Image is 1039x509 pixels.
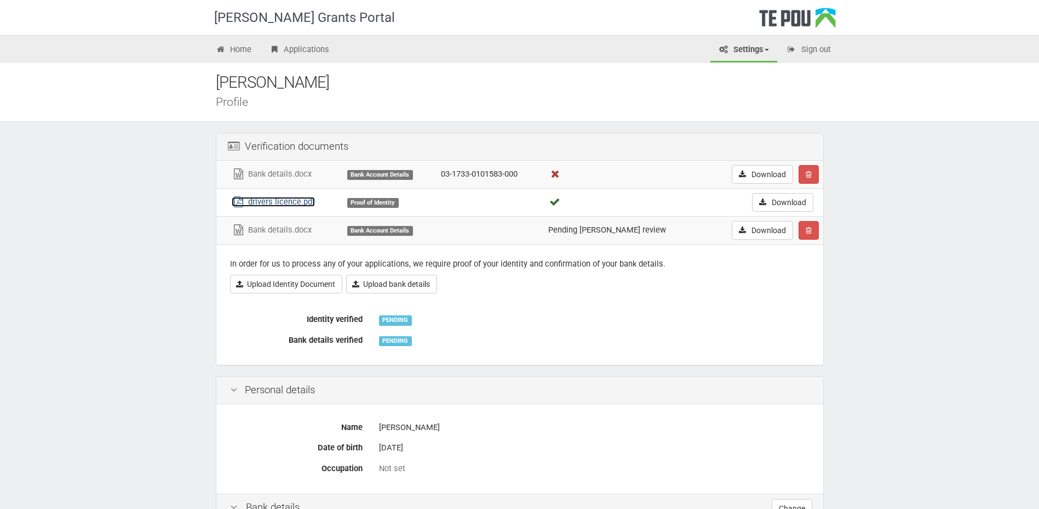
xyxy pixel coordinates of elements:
[216,377,823,404] div: Personal details
[347,226,413,236] div: Bank Account Details
[230,258,810,270] p: In order for us to process any of your applications, we require proof of your identity and confir...
[379,438,810,457] div: [DATE]
[232,169,312,179] a: Bank details.docx
[752,193,813,212] a: Download
[347,198,399,208] div: Proof of Identity
[232,225,312,235] a: Bank details.docx
[437,161,544,189] td: 03-1733-0101583-000
[732,165,793,184] a: Download
[216,133,823,161] div: Verification documents
[379,418,810,437] div: [PERSON_NAME]
[346,275,437,293] a: Upload bank details
[759,8,836,35] div: Te Pou Logo
[222,331,371,346] label: Bank details verified
[261,38,337,63] a: Applications
[544,216,703,244] td: Pending [PERSON_NAME] review
[230,275,342,293] a: Upload Identity Document
[222,418,371,433] label: Name
[379,463,810,474] div: Not set
[732,221,793,240] a: Download
[379,315,412,325] div: PENDING
[379,336,412,346] div: PENDING
[216,71,840,94] div: [PERSON_NAME]
[222,438,371,454] label: Date of birth
[232,197,315,207] a: drivers licence.pdf
[216,96,840,108] div: Profile
[208,38,260,63] a: Home
[710,38,777,63] a: Settings
[222,459,371,474] label: Occupation
[222,310,371,325] label: Identity verified
[347,170,413,180] div: Bank Account Details
[778,38,839,63] a: Sign out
